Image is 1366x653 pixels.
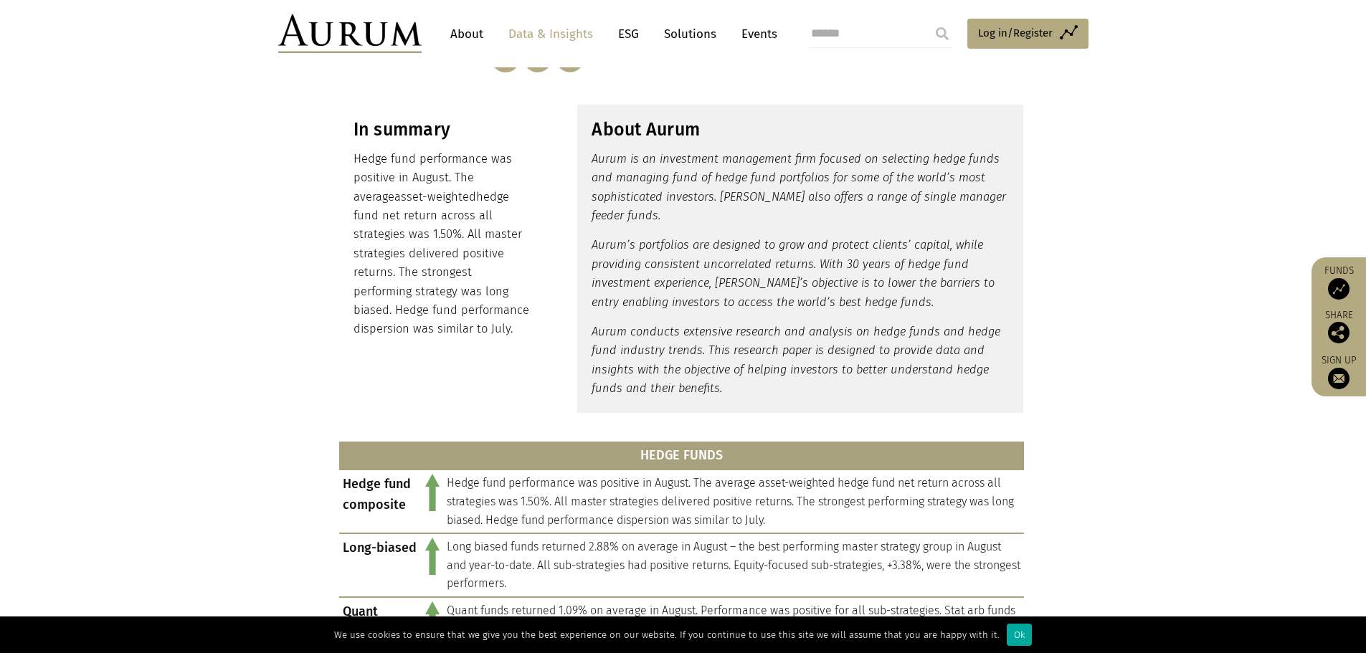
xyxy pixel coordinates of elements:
img: Share this post [1328,322,1350,343]
div: Share [1319,310,1359,343]
a: About [443,21,490,47]
img: Aurum [278,14,422,53]
a: Sign up [1319,354,1359,389]
h3: About Aurum [592,119,1009,140]
th: HEDGE FUNDS [339,442,1024,470]
div: Ok [1007,624,1032,646]
input: Submit [928,19,957,48]
em: Aurum’s portfolios are designed to grow and protect clients’ capital, while providing consistent ... [592,238,995,308]
h3: In summary [354,119,532,140]
em: Aurum is an investment management firm focused on selecting hedge funds and managing fund of hedg... [592,152,1006,222]
a: Events [734,21,777,47]
span: Log in/Register [978,24,1053,42]
span: asset-weighted [394,190,476,204]
td: Hedge fund composite [339,470,422,533]
em: Aurum conducts extensive research and analysis on hedge funds and hedge fund industry trends. Thi... [592,325,1000,395]
a: Log in/Register [967,19,1088,49]
a: Data & Insights [501,21,600,47]
a: Solutions [657,21,724,47]
td: Hedge fund performance was positive in August. The average asset-weighted hedge fund net return a... [443,470,1024,533]
a: Funds [1319,264,1359,300]
img: Sign up to our newsletter [1328,368,1350,389]
a: ESG [611,21,646,47]
p: Hedge fund performance was positive in August. The average hedge fund net return across all strat... [354,150,532,339]
td: Long biased funds returned 2.88% on average in August – the best performing master strategy group... [443,533,1024,597]
td: Long-biased [339,533,422,597]
img: Access Funds [1328,278,1350,300]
